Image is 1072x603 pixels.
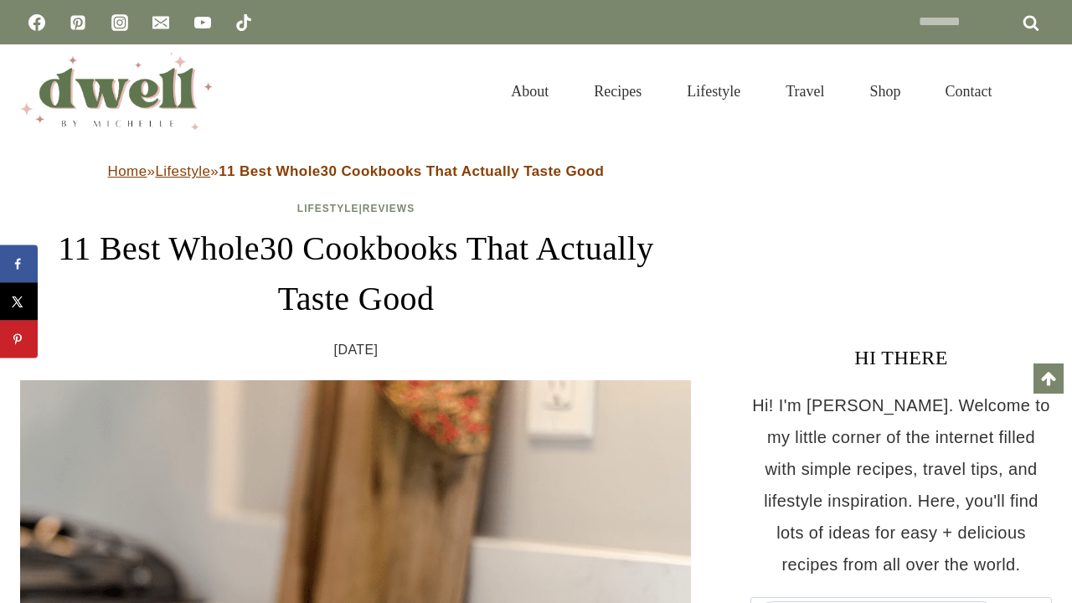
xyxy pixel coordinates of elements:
[219,163,604,179] strong: 11 Best Whole30 Cookbooks That Actually Taste Good
[20,6,54,39] a: Facebook
[363,203,415,214] a: Reviews
[155,163,210,179] a: Lifestyle
[227,6,260,39] a: TikTok
[488,62,571,121] a: About
[763,62,847,121] a: Travel
[750,389,1052,580] p: Hi! I'm [PERSON_NAME]. Welcome to my little corner of the internet filled with simple recipes, tr...
[664,62,763,121] a: Lifestyle
[847,62,923,121] a: Shop
[144,6,178,39] a: Email
[488,62,1015,121] nav: Primary Navigation
[334,338,379,363] time: [DATE]
[108,163,147,179] a: Home
[750,343,1052,373] h3: HI THERE
[108,163,605,179] span: » »
[297,203,415,214] span: |
[186,6,219,39] a: YouTube
[61,6,95,39] a: Pinterest
[1033,363,1064,394] a: Scroll to top
[571,62,664,121] a: Recipes
[297,203,359,214] a: Lifestyle
[20,53,213,130] img: DWELL by michelle
[20,224,692,324] h1: 11 Best Whole30 Cookbooks That Actually Taste Good
[923,62,1015,121] a: Contact
[103,6,137,39] a: Instagram
[1023,77,1052,106] button: View Search Form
